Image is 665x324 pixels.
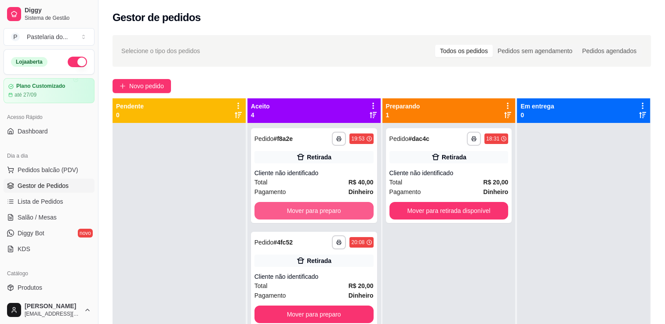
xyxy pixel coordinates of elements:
[113,11,201,25] h2: Gestor de pedidos
[18,127,48,136] span: Dashboard
[4,266,94,281] div: Catálogo
[18,229,44,238] span: Diggy Bot
[251,111,270,119] p: 4
[254,291,286,300] span: Pagamento
[251,102,270,111] p: Aceito
[4,242,94,256] a: KDS
[307,153,331,162] div: Retirada
[129,81,164,91] span: Novo pedido
[351,135,364,142] div: 19:53
[68,57,87,67] button: Alterar Status
[11,57,47,67] div: Loja aberta
[389,187,421,197] span: Pagamento
[254,187,286,197] span: Pagamento
[408,135,429,142] strong: # dac4c
[4,149,94,163] div: Dia a dia
[577,45,641,57] div: Pedidos agendados
[254,272,374,281] div: Cliente não identificado
[349,188,374,195] strong: Dinheiro
[18,181,69,190] span: Gestor de Pedidos
[4,124,94,138] a: Dashboard
[254,169,374,177] div: Cliente não identificado
[254,281,268,291] span: Total
[4,28,94,46] button: Select a team
[121,46,200,56] span: Selecione o tipo dos pedidos
[25,310,80,317] span: [EMAIL_ADDRESS][DOMAIN_NAME]
[442,153,466,162] div: Retirada
[4,78,94,103] a: Plano Customizadoaté 27/09
[386,102,420,111] p: Preparando
[389,135,409,142] span: Pedido
[389,169,509,177] div: Cliente não identificado
[520,102,554,111] p: Em entrega
[386,111,420,119] p: 1
[349,292,374,299] strong: Dinheiro
[15,91,36,98] article: até 27/09
[4,163,94,177] button: Pedidos balcão (PDV)
[4,194,94,209] a: Lista de Pedidos
[4,210,94,224] a: Salão / Mesas
[25,14,91,22] span: Sistema de Gestão
[18,283,42,292] span: Produtos
[389,202,509,220] button: Mover para retirada disponível
[254,177,268,187] span: Total
[254,306,374,323] button: Mover para preparo
[27,32,68,41] div: Pastelaria do ...
[351,239,364,246] div: 20:08
[4,179,94,193] a: Gestor de Pedidos
[18,213,57,222] span: Salão / Mesas
[11,32,20,41] span: P
[254,202,374,220] button: Mover para preparo
[120,83,126,89] span: plus
[307,256,331,265] div: Retirada
[25,7,91,14] span: Diggy
[349,282,374,289] strong: R$ 20,00
[18,197,63,206] span: Lista de Pedidos
[4,110,94,124] div: Acesso Rápido
[273,239,293,246] strong: # 4fc52
[4,299,94,320] button: [PERSON_NAME][EMAIL_ADDRESS][DOMAIN_NAME]
[254,239,274,246] span: Pedido
[520,111,554,119] p: 0
[483,179,508,186] strong: R$ 20,00
[25,302,80,310] span: [PERSON_NAME]
[116,102,144,111] p: Pendente
[116,111,144,119] p: 0
[18,166,78,174] span: Pedidos balcão (PDV)
[389,177,403,187] span: Total
[4,4,94,25] a: DiggySistema de Gestão
[486,135,499,142] div: 18:31
[113,79,171,93] button: Novo pedido
[4,226,94,240] a: Diggy Botnovo
[18,245,30,253] span: KDS
[254,135,274,142] span: Pedido
[493,45,577,57] div: Pedidos sem agendamento
[4,281,94,295] a: Produtos
[435,45,493,57] div: Todos os pedidos
[349,179,374,186] strong: R$ 40,00
[483,188,508,195] strong: Dinheiro
[273,135,293,142] strong: # f8a2e
[16,83,65,90] article: Plano Customizado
